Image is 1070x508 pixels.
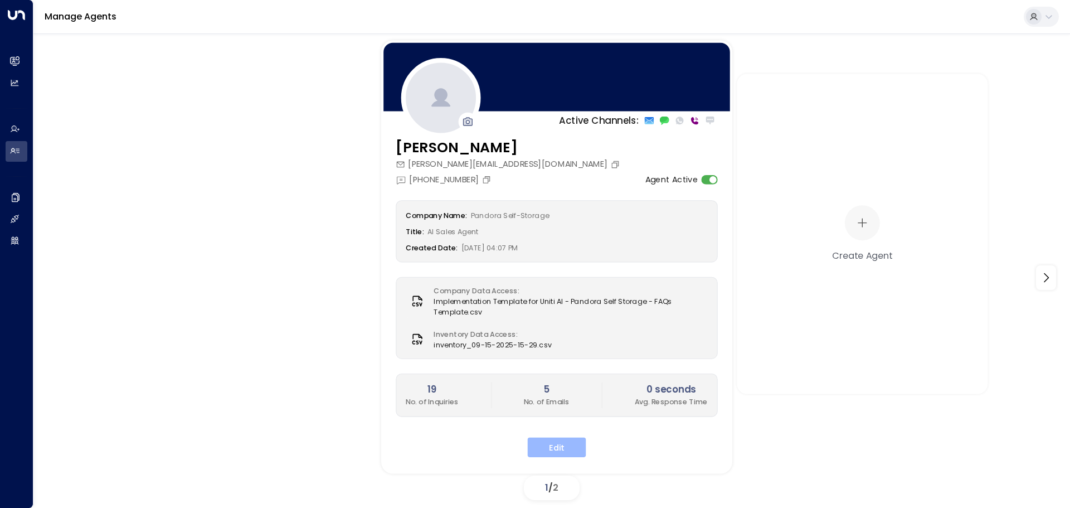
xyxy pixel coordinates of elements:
[434,286,702,296] label: Company Data Access:
[396,173,494,186] div: [PHONE_NUMBER]
[524,476,580,500] div: /
[434,329,547,340] label: Inventory Data Access:
[45,10,116,23] a: Manage Agents
[482,175,494,184] button: Copy
[406,226,424,236] label: Title:
[406,210,467,220] label: Company Name:
[396,158,622,171] div: [PERSON_NAME][EMAIL_ADDRESS][DOMAIN_NAME]
[553,481,558,494] span: 2
[524,383,570,396] h2: 5
[406,383,459,396] h2: 19
[471,210,549,220] span: Pandora Self-Storage
[434,296,708,317] span: Implementation Template for Uniti AI - Pandora Self Storage - FAQs Template.csv
[611,159,623,169] button: Copy
[528,437,586,457] button: Edit
[832,249,892,262] div: Create Agent
[545,481,548,494] span: 1
[559,114,639,128] p: Active Channels:
[434,340,552,350] span: inventory_09-15-2025-15-29.csv
[524,396,570,407] p: No. of Emails
[406,243,458,253] label: Created Date:
[461,243,518,253] span: [DATE] 04:07 PM
[635,383,708,396] h2: 0 seconds
[645,173,698,186] label: Agent Active
[635,396,708,407] p: Avg. Response Time
[406,396,459,407] p: No. of Inquiries
[427,226,478,236] span: AI Sales Agent
[396,137,622,158] h3: [PERSON_NAME]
